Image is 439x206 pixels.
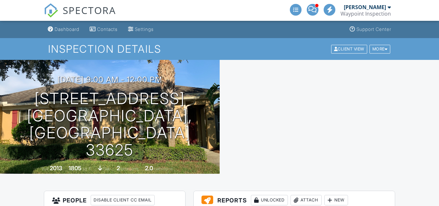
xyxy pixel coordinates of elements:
h1: Inspection Details [48,43,391,55]
div: Attach [291,195,322,205]
span: bathrooms [154,166,173,171]
a: Settings [125,23,156,35]
div: Disable Client CC Email [91,195,155,205]
div: New [324,195,348,205]
div: 2 [117,165,120,172]
div: Client View [331,45,367,53]
span: Built [42,166,49,171]
div: Waypoint Inspection [341,10,391,17]
a: Dashboard [45,23,82,35]
div: Dashboard [55,26,79,32]
div: Unlocked [251,195,288,205]
div: More [369,45,391,53]
span: SPECTORA [63,3,116,17]
h3: [DATE] 9:00 am - 12:00 pm [58,75,162,84]
span: bedrooms [121,166,139,171]
div: Support Center [356,26,391,32]
div: 1805 [69,165,82,172]
span: slab [103,166,110,171]
a: Contacts [87,23,120,35]
div: Contacts [97,26,118,32]
img: The Best Home Inspection Software - Spectora [44,3,58,18]
div: [PERSON_NAME] [344,4,386,10]
span: sq. ft. [83,166,92,171]
a: Support Center [347,23,394,35]
a: Client View [330,46,369,51]
h1: [STREET_ADDRESS] [GEOGRAPHIC_DATA], [GEOGRAPHIC_DATA] 33625 [10,90,209,159]
div: Settings [135,26,154,32]
a: SPECTORA [44,9,116,22]
div: 2.0 [145,165,153,172]
div: 2013 [50,165,62,172]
